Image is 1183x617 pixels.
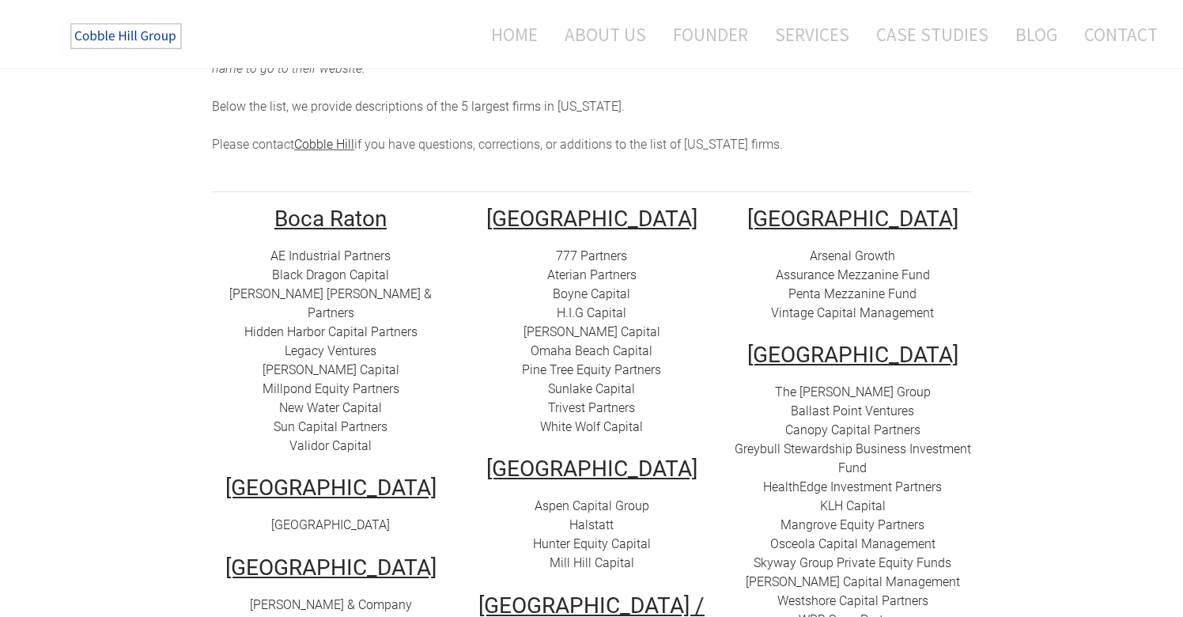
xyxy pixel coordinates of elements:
a: Skyway Group Private Equity Funds [754,555,951,570]
a: Omaha Beach Capital [531,343,652,358]
a: About Us [553,13,658,55]
a: 777 Partners [556,248,627,263]
a: KLH Capital [820,498,886,513]
a: Aterian Partners [547,267,637,282]
a: Founder [661,13,760,55]
a: Trivest Partners [548,400,635,415]
a: Home [467,13,550,55]
a: [PERSON_NAME] [PERSON_NAME] & Partners [229,286,432,320]
a: Validor Capital [289,438,372,453]
a: Arsenal Growth [810,248,895,263]
span: ​​ [820,498,886,513]
span: Please contact if you have questions, corrections, or additions to the list of [US_STATE] firms. [212,137,783,152]
a: Assurance Mezzanine Fund [776,267,930,282]
a: White Wolf Capital [540,419,643,434]
a: [PERSON_NAME] & Company [250,597,412,612]
u: [GEOGRAPHIC_DATA] [486,206,697,232]
a: Blog [1003,13,1069,55]
a: The [PERSON_NAME] Group [775,384,931,399]
a: Hidden Harbor Capital Partners [244,324,418,339]
a: Case Studies [864,13,1000,55]
a: Services [763,13,861,55]
u: ​[GEOGRAPHIC_DATA] [747,206,958,232]
a: Cobble Hill [294,137,354,152]
a: Millpond Equity Partners [263,381,399,396]
a: [PERSON_NAME] Capital [263,362,399,377]
a: Vintage Capital Management [771,305,934,320]
a: Mill Hill Capital [550,555,634,570]
a: Sun Capital Partners [274,419,387,434]
a: Ballast Point Ventures [791,403,914,418]
a: Westshore Capital Partners [777,593,928,608]
u: Boca Raton [274,206,387,232]
u: [GEOGRAPHIC_DATA] [225,555,437,581]
a: Contact [1072,13,1158,55]
a: [PERSON_NAME] Capital [523,324,660,339]
a: [GEOGRAPHIC_DATA] [271,517,390,532]
a: Black Dragon Capital [272,267,389,282]
a: Halstatt [569,517,614,532]
u: [GEOGRAPHIC_DATA] [486,456,697,482]
a: Canopy Capital Partners [785,422,920,437]
a: H.I.G Capital [557,305,626,320]
div: he top 50 private equity firms, growth equity funds, and mezzanine lenders with offices in [US_ST... [212,2,971,154]
a: AE Industrial Partners [270,248,391,263]
a: Penta Mezzanine Fund [788,286,917,301]
img: The Cobble Hill Group LLC [60,17,195,56]
a: Greybull Stewardship Business Investment Fund [735,441,971,475]
a: Aspen Capital Group [535,498,649,513]
a: Hunter Equity Capital [533,536,651,551]
a: Pine Tree Equity Partners [522,362,661,377]
a: Sunlake Capital [548,381,635,396]
a: Boyne Capital [553,286,630,301]
a: [PERSON_NAME] Capital Management [746,574,960,589]
u: [GEOGRAPHIC_DATA] [225,475,437,501]
a: Osceola Capital Management [770,536,935,551]
a: HealthEdge Investment Partners [763,479,942,494]
a: ​Mangrove Equity Partners [780,517,924,532]
u: [GEOGRAPHIC_DATA] [747,342,958,368]
a: Legacy Ventures [285,343,376,358]
a: New Water Capital [279,400,382,415]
